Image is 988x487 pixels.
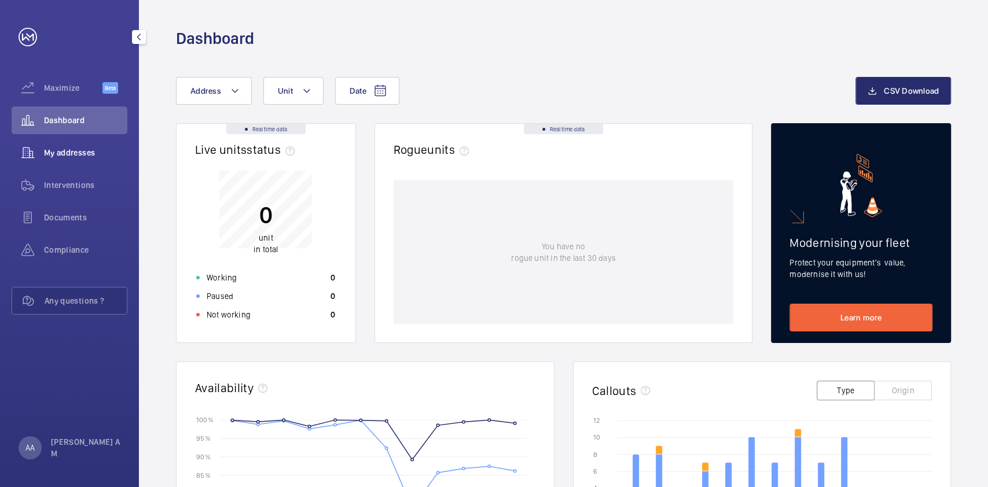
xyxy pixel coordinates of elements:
[884,86,939,95] span: CSV Download
[263,77,324,105] button: Unit
[593,467,597,475] text: 6
[195,142,299,157] h2: Live units
[176,28,254,49] h1: Dashboard
[592,383,637,398] h2: Callouts
[176,77,252,105] button: Address
[196,434,211,442] text: 95 %
[254,200,278,229] p: 0
[195,381,254,395] h2: Availability
[44,244,127,256] span: Compliance
[44,147,127,158] span: My addresses
[789,235,932,250] h2: Modernising your fleet
[330,290,335,302] p: 0
[45,295,127,307] span: Any questions ?
[394,142,473,157] h2: Rogue
[254,232,278,255] p: in total
[427,142,473,157] span: units
[593,451,597,459] text: 8
[817,381,875,400] button: Type
[855,77,951,105] button: CSV Download
[874,381,932,400] button: Origin
[25,442,35,453] p: AA
[840,154,882,217] img: marketing-card.svg
[524,124,603,134] div: Real time data
[278,86,293,95] span: Unit
[196,471,211,479] text: 85 %
[102,82,118,94] span: Beta
[350,86,366,95] span: Date
[789,257,932,280] p: Protect your equipment's value, modernise it with us!
[330,309,335,320] p: 0
[44,179,127,191] span: Interventions
[226,124,306,134] div: Real time data
[335,77,399,105] button: Date
[196,452,211,460] text: 90 %
[196,415,214,423] text: 100 %
[207,309,251,320] p: Not working
[593,416,600,425] text: 12
[207,290,233,302] p: Paused
[789,304,932,331] a: Learn more
[330,272,335,283] p: 0
[51,436,120,459] p: [PERSON_NAME] A M
[247,142,299,157] span: status
[511,241,615,264] p: You have no rogue unit in the last 30 days
[44,82,102,94] span: Maximize
[593,433,600,441] text: 10
[190,86,221,95] span: Address
[207,272,237,283] p: Working
[259,233,273,242] span: unit
[44,212,127,223] span: Documents
[44,115,127,126] span: Dashboard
